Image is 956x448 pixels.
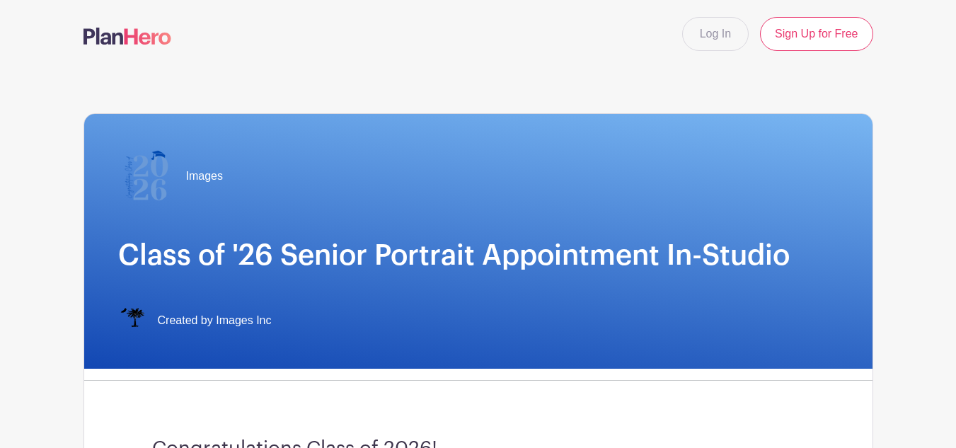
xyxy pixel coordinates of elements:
[118,239,839,272] h1: Class of '26 Senior Portrait Appointment In-Studio
[83,28,171,45] img: logo-507f7623f17ff9eddc593b1ce0a138ce2505c220e1c5a4e2b4648c50719b7d32.svg
[682,17,749,51] a: Log In
[186,168,223,185] span: Images
[760,17,873,51] a: Sign Up for Free
[118,306,146,335] img: IMAGES%20logo%20transparenT%20PNG%20s.png
[158,312,272,329] span: Created by Images Inc
[118,148,175,205] img: 2026%20logo%20(2).png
